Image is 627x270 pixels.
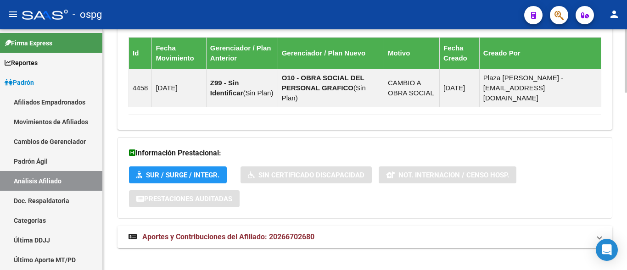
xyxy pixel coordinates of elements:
[596,239,618,261] div: Open Intercom Messenger
[278,37,384,69] th: Gerenciador / Plan Nuevo
[384,69,439,107] td: CAMBIO A OBRA SOCIAL
[73,5,102,25] span: - ospg
[278,69,384,107] td: ( )
[129,69,152,107] td: 4458
[241,166,372,183] button: Sin Certificado Discapacidad
[152,37,206,69] th: Fecha Movimiento
[5,58,38,68] span: Reportes
[384,37,439,69] th: Motivo
[146,171,219,179] span: SUR / SURGE / INTEGR.
[246,89,271,97] span: Sin Plan
[282,74,364,92] strong: O10 - OBRA SOCIAL DEL PERSONAL GRAFICO
[258,171,364,179] span: Sin Certificado Discapacidad
[440,69,480,107] td: [DATE]
[7,9,18,20] mat-icon: menu
[5,77,34,88] span: Padrón
[379,166,516,183] button: Not. Internacion / Censo Hosp.
[479,69,601,107] td: Plaza [PERSON_NAME] - [EMAIL_ADDRESS][DOMAIN_NAME]
[152,69,206,107] td: [DATE]
[609,9,620,20] mat-icon: person
[129,147,601,160] h3: Información Prestacional:
[206,37,278,69] th: Gerenciador / Plan Anterior
[206,69,278,107] td: ( )
[282,84,366,102] span: Sin Plan
[479,37,601,69] th: Creado Por
[440,37,480,69] th: Fecha Creado
[210,79,243,97] strong: Z99 - Sin Identificar
[129,166,227,183] button: SUR / SURGE / INTEGR.
[5,38,52,48] span: Firma Express
[144,195,232,203] span: Prestaciones Auditadas
[118,226,612,248] mat-expansion-panel-header: Aportes y Contribuciones del Afiliado: 20266702680
[129,190,240,207] button: Prestaciones Auditadas
[129,37,152,69] th: Id
[142,232,314,241] span: Aportes y Contribuciones del Afiliado: 20266702680
[398,171,509,179] span: Not. Internacion / Censo Hosp.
